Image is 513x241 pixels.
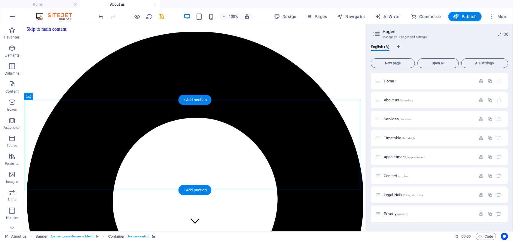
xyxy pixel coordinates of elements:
[383,29,508,34] h2: Pages
[402,137,415,140] span: /timetable
[397,212,408,216] span: /privacy
[487,116,493,122] div: Duplicate
[478,233,493,240] span: Code
[384,174,409,178] span: Click to open page
[374,61,412,65] span: New page
[334,12,368,21] button: Navigator
[398,175,409,178] span: /contact
[496,154,502,159] div: Remove
[496,192,502,197] div: Remove
[487,12,510,21] button: More
[134,13,141,20] button: Click here to leave preview mode and continue editing
[395,80,396,83] span: /
[455,233,471,240] h6: Session time
[407,156,426,159] span: /appointment
[384,98,413,102] span: About us
[496,97,502,103] div: Remove
[479,135,484,141] div: Settings
[80,1,160,8] h4: About us
[382,136,476,140] div: Timetable/timetable
[501,233,508,240] button: Usercentrics
[461,233,471,240] span: 00 00
[382,155,476,159] div: Appointment/appointment
[272,12,299,21] button: Design
[479,154,484,159] div: Settings
[96,235,99,238] i: This element is a customizable preset
[408,12,444,21] button: Commerce
[479,173,484,178] div: Settings
[35,13,80,20] img: Editor Logo
[220,13,241,20] button: 100%
[146,13,153,20] i: Reload page
[304,12,330,21] button: Pages
[98,13,105,20] button: undo
[382,193,476,197] div: Legal Notice/legal-notice
[384,79,396,83] span: Click to open page
[5,53,20,58] p: Elements
[399,118,411,121] span: /services
[5,89,19,94] p: Content
[146,13,153,20] button: reload
[382,79,476,83] div: Home/
[373,12,404,21] button: AI Writer
[479,192,484,197] div: Settings
[487,97,493,103] div: Duplicate
[384,136,416,140] span: Click to open page
[274,14,297,20] span: Design
[2,2,42,8] a: Skip to main content
[496,173,502,178] div: Remove
[382,98,476,102] div: About us/about-us
[7,107,17,112] p: Boxes
[461,58,508,68] button: All Settings
[382,174,476,178] div: Contact/contact
[127,233,149,240] span: . banner-content
[6,215,18,220] p: Header
[6,179,18,184] p: Images
[4,125,20,130] p: Accordion
[371,58,415,68] button: New page
[244,14,250,19] i: On resize automatically adjust zoom level to fit chosen device.
[382,117,476,121] div: Services/services
[384,117,411,121] span: Click to open page
[272,12,299,21] div: Design (Ctrl+Alt+Y)
[382,212,476,216] div: Privacy/privacy
[479,116,484,122] div: Settings
[108,233,125,240] span: Click to select. Double-click to edit
[406,193,423,197] span: /legal-notice
[496,79,502,84] div: The startpage cannot be deleted
[384,212,408,216] span: Click to open page
[35,233,155,240] nav: breadcrumb
[337,14,365,20] span: Navigator
[35,233,48,240] span: Click to select. Double-click to edit
[5,71,20,76] p: Columns
[400,99,413,102] span: /about-us
[487,173,493,178] div: Duplicate
[383,34,496,40] h3: Manage your pages and settings
[487,211,493,216] div: Duplicate
[5,161,19,166] p: Features
[479,211,484,216] div: Settings
[420,61,456,65] span: Open all
[466,234,466,239] span: :
[417,58,459,68] button: Open all
[158,13,165,20] button: save
[178,185,212,195] div: + Add section
[487,154,493,159] div: Duplicate
[479,79,484,84] div: Settings
[178,95,212,105] div: + Add section
[375,14,401,20] span: AI Writer
[98,13,105,20] i: Undo: Change image (Ctrl+Z)
[411,14,441,20] span: Commerce
[464,61,505,65] span: All Settings
[476,233,496,240] button: Code
[448,12,482,21] button: Publish
[453,14,477,20] span: Publish
[7,143,17,148] p: Tables
[384,155,425,159] span: Click to open page
[496,211,502,216] div: Remove
[487,79,493,84] div: Duplicate
[487,135,493,141] div: Duplicate
[4,35,20,40] p: Favorites
[152,235,155,238] i: This element contains a background
[50,233,94,240] span: . banner .preset-banner-v3-befit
